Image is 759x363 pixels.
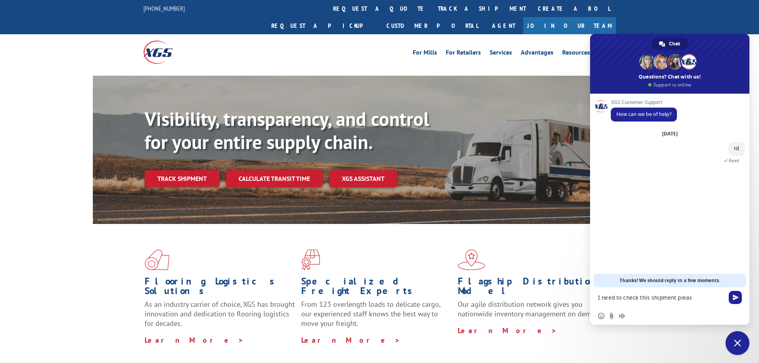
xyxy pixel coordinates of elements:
[611,100,677,105] span: XGS Customer Support
[523,17,616,34] a: Join Our Team
[301,300,452,335] p: From 123 overlength loads to delicate cargo, our experienced staff knows the best way to move you...
[145,170,220,187] a: Track shipment
[458,249,485,270] img: xgs-icon-flagship-distribution-model-red
[619,313,625,319] span: Audio message
[662,131,678,136] div: [DATE]
[598,313,604,319] span: Insert an emoji
[620,274,720,287] span: Thanks! We should reply in a few moments.
[458,277,608,300] h1: Flagship Distribution Model
[143,4,185,12] a: [PHONE_NUMBER]
[729,291,742,304] span: Send
[145,249,169,270] img: xgs-icon-total-supply-chain-intelligence-red
[652,38,688,50] div: Chat
[446,49,481,58] a: For Retailers
[562,49,590,58] a: Resources
[145,300,295,328] span: As an industry carrier of choice, XGS has brought innovation and dedication to flooring logistics...
[145,336,244,345] a: Learn More >
[726,331,749,355] div: Close chat
[145,277,295,300] h1: Flooring Logistics Solutions
[616,111,671,118] span: How can we be of help?
[145,106,429,154] b: Visibility, transparency, and control for your entire supply chain.
[265,17,380,34] a: Request a pickup
[521,49,553,58] a: Advantages
[329,170,397,187] a: XGS ASSISTANT
[669,38,680,50] span: Chat
[301,277,452,300] h1: Specialized Freight Experts
[301,336,400,345] a: Learn More >
[226,170,323,187] a: Calculate transit time
[458,300,604,318] span: Our agile distribution network gives you nationwide inventory management on demand.
[729,158,739,163] span: Read
[490,49,512,58] a: Services
[484,17,523,34] a: Agent
[380,17,484,34] a: Customer Portal
[301,249,320,270] img: xgs-icon-focused-on-flooring-red
[734,145,739,152] span: HI
[413,49,437,58] a: For Mills
[458,326,557,335] a: Learn More >
[608,313,615,319] span: Send a file
[598,294,724,301] textarea: Compose your message...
